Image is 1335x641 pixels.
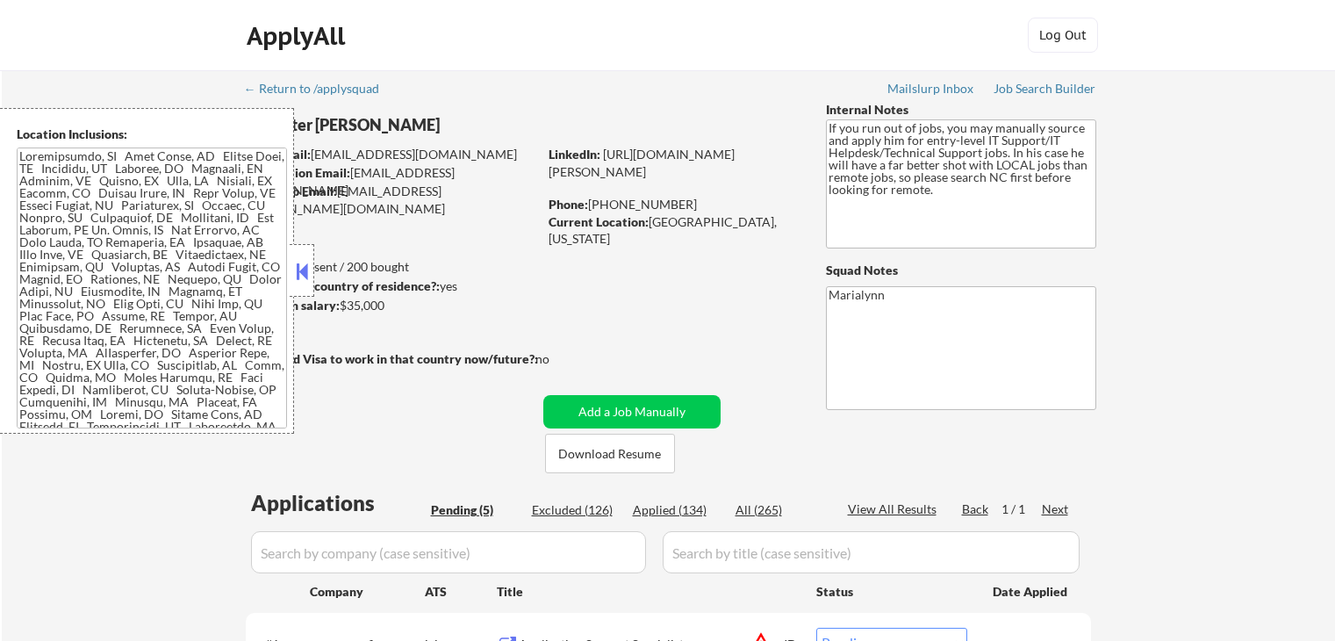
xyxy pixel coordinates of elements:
div: Pending (5) [431,501,519,519]
div: 1 / 1 [1001,501,1042,518]
div: $35,000 [245,297,537,314]
div: Back [962,501,990,518]
div: Status [816,575,967,607]
strong: Can work in country of residence?: [245,278,440,293]
a: Mailslurp Inbox [887,82,975,99]
a: ← Return to /applysquad [244,82,396,99]
div: no [535,350,585,368]
div: ApplyAll [247,21,350,51]
div: Internal Notes [826,101,1096,119]
strong: LinkedIn: [549,147,600,162]
div: ← Return to /applysquad [244,83,396,95]
div: View All Results [848,501,942,518]
input: Search by company (case sensitive) [251,531,646,573]
div: Date Applied [993,583,1070,601]
div: [EMAIL_ADDRESS][DOMAIN_NAME] [247,146,537,163]
div: [EMAIL_ADDRESS][PERSON_NAME][DOMAIN_NAME] [246,183,537,217]
div: ATS [425,583,497,601]
a: Job Search Builder [994,82,1096,99]
button: Log Out [1028,18,1098,53]
div: Job Search Builder [994,83,1096,95]
div: [EMAIL_ADDRESS][DOMAIN_NAME] [247,164,537,198]
strong: Will need Visa to work in that country now/future?: [246,351,538,366]
button: Download Resume [545,434,675,473]
div: yes [245,277,532,295]
div: Next [1042,501,1070,518]
div: 134 sent / 200 bought [245,258,537,276]
div: Excluded (126) [532,501,620,519]
strong: Current Location: [549,214,649,229]
button: Add a Job Manually [543,395,721,429]
div: [PHONE_NUMBER] [549,196,797,213]
strong: Phone: [549,197,588,212]
input: Search by title (case sensitive) [663,531,1080,573]
div: Mailslurp Inbox [887,83,975,95]
div: Applied (134) [633,501,721,519]
div: Ronpeter [PERSON_NAME] [246,114,606,136]
a: [URL][DOMAIN_NAME][PERSON_NAME] [549,147,735,179]
div: Location Inclusions: [17,126,287,143]
div: [GEOGRAPHIC_DATA], [US_STATE] [549,213,797,248]
div: Squad Notes [826,262,1096,279]
div: All (265) [736,501,823,519]
div: Applications [251,493,425,514]
div: Company [310,583,425,601]
div: Title [497,583,800,601]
